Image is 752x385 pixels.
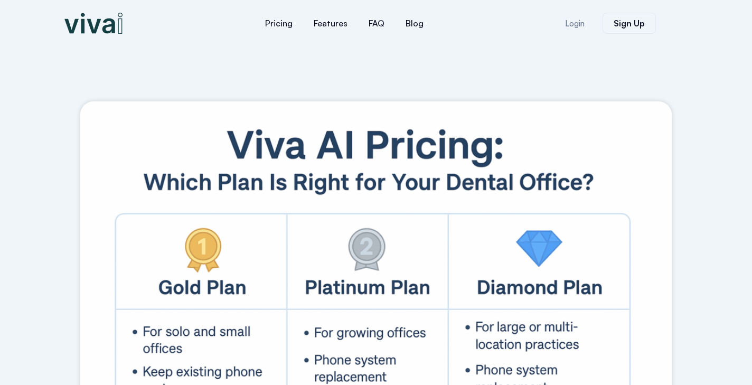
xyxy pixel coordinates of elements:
[191,11,497,36] nav: Menu
[255,11,303,36] a: Pricing
[303,11,358,36] a: Features
[395,11,434,36] a: Blog
[358,11,395,36] a: FAQ
[614,19,645,27] span: Sign Up
[552,13,597,34] a: Login
[565,20,585,27] span: Login
[603,13,656,34] a: Sign Up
